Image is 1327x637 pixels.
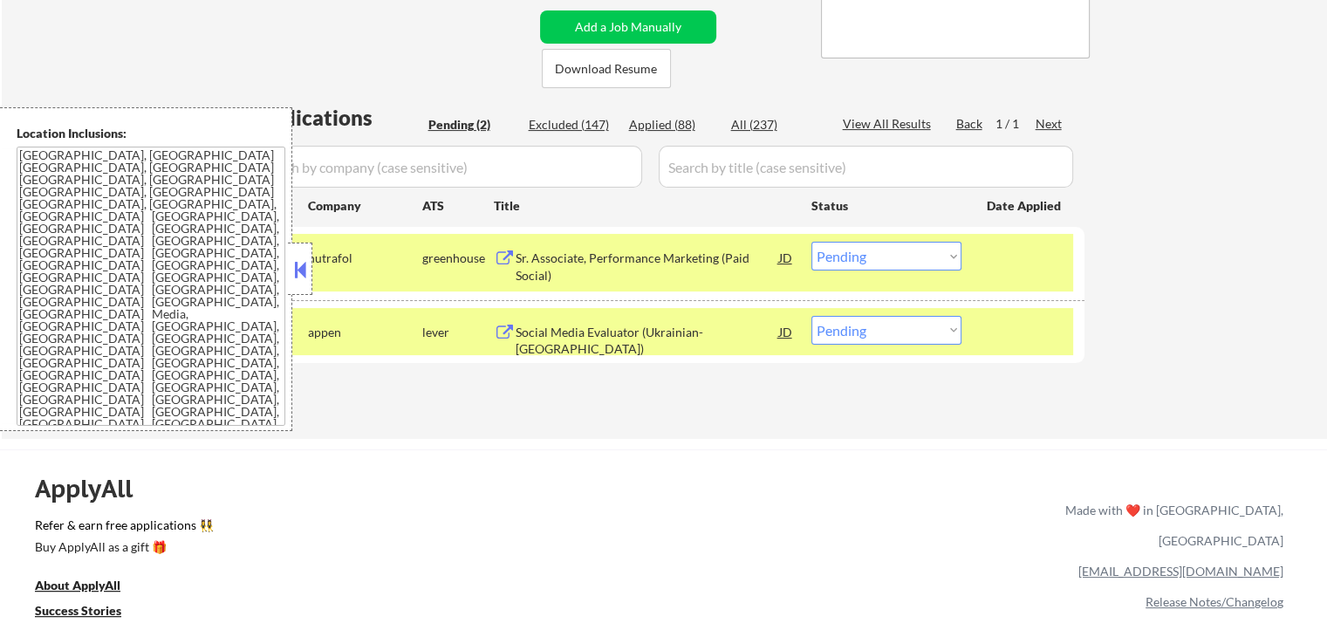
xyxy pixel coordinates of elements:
button: Download Resume [542,49,671,88]
div: Pending (2) [428,116,516,134]
div: Applied (88) [629,116,716,134]
a: Buy ApplyAll as a gift 🎁 [35,538,209,559]
div: lever [422,324,494,341]
div: Title [494,197,795,215]
div: Excluded (147) [529,116,616,134]
input: Search by company (case sensitive) [250,146,642,188]
div: JD [777,316,795,347]
div: Applications [250,107,422,128]
div: View All Results [843,115,936,133]
div: ATS [422,197,494,215]
a: Release Notes/Changelog [1146,594,1283,609]
div: Buy ApplyAll as a gift 🎁 [35,541,209,553]
div: JD [777,242,795,273]
div: Next [1036,115,1064,133]
u: About ApplyAll [35,578,120,592]
div: Status [811,189,961,221]
div: appen [308,324,422,341]
div: Company [308,197,422,215]
div: Sr. Associate, Performance Marketing (Paid Social) [516,250,779,284]
a: Success Stories [35,601,145,623]
a: [EMAIL_ADDRESS][DOMAIN_NAME] [1078,564,1283,579]
div: Made with ❤️ in [GEOGRAPHIC_DATA], [GEOGRAPHIC_DATA] [1058,495,1283,556]
div: All (237) [731,116,818,134]
div: Social Media Evaluator (Ukrainian-[GEOGRAPHIC_DATA]) [516,324,779,358]
div: ApplyAll [35,474,153,503]
div: Date Applied [987,197,1064,215]
div: greenhouse [422,250,494,267]
button: Add a Job Manually [540,10,716,44]
div: Back [956,115,984,133]
a: Refer & earn free applications 👯‍♀️ [35,519,701,538]
a: About ApplyAll [35,576,145,598]
u: Success Stories [35,603,121,618]
div: Location Inclusions: [17,125,285,142]
div: nutrafol [308,250,422,267]
input: Search by title (case sensitive) [659,146,1073,188]
div: 1 / 1 [995,115,1036,133]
